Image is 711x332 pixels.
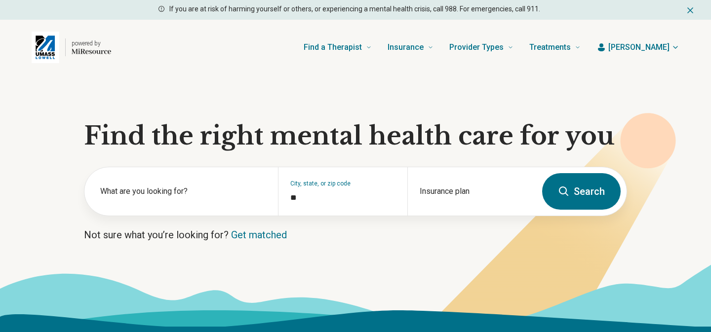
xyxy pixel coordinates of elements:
[529,28,581,67] a: Treatments
[388,28,434,67] a: Insurance
[72,39,111,47] p: powered by
[596,41,679,53] button: [PERSON_NAME]
[529,40,571,54] span: Treatments
[388,40,424,54] span: Insurance
[231,229,287,241] a: Get matched
[542,173,621,210] button: Search
[685,4,695,16] button: Dismiss
[304,40,362,54] span: Find a Therapist
[84,121,627,151] h1: Find the right mental health care for you
[100,185,266,197] label: What are you looking for?
[84,228,627,242] p: Not sure what you’re looking for?
[304,28,372,67] a: Find a Therapist
[449,40,504,54] span: Provider Types
[32,32,111,63] a: Home page
[449,28,513,67] a: Provider Types
[169,4,540,14] p: If you are at risk of harming yourself or others, or experiencing a mental health crisis, call 98...
[608,41,670,53] span: [PERSON_NAME]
